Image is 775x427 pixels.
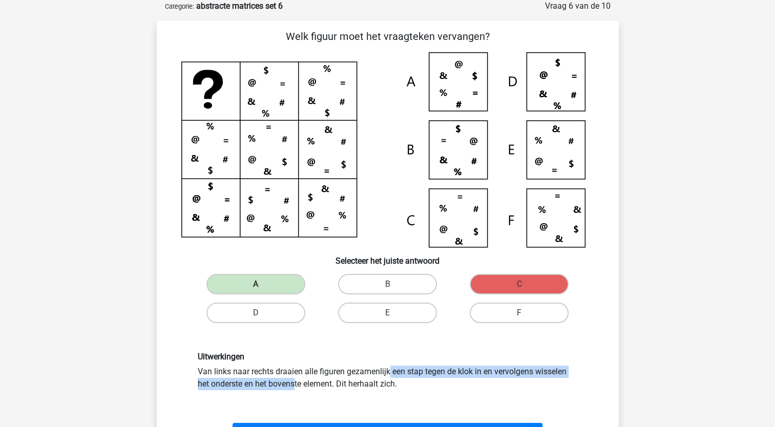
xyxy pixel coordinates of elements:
[470,303,569,323] label: F
[173,248,602,266] h6: Selecteer het juiste antwoord
[196,1,283,11] strong: abstracte matrices set 6
[338,303,437,323] label: E
[190,352,585,390] div: Van links naar rechts draaien alle figuren gezamenlijk een stap tegen de klok in en vervolgens wi...
[206,274,305,294] label: A
[165,3,194,10] small: Categorie:
[173,29,602,44] p: Welk figuur moet het vraagteken vervangen?
[206,303,305,323] label: D
[198,352,578,361] h6: Uitwerkingen
[338,274,437,294] label: B
[470,274,569,294] label: C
